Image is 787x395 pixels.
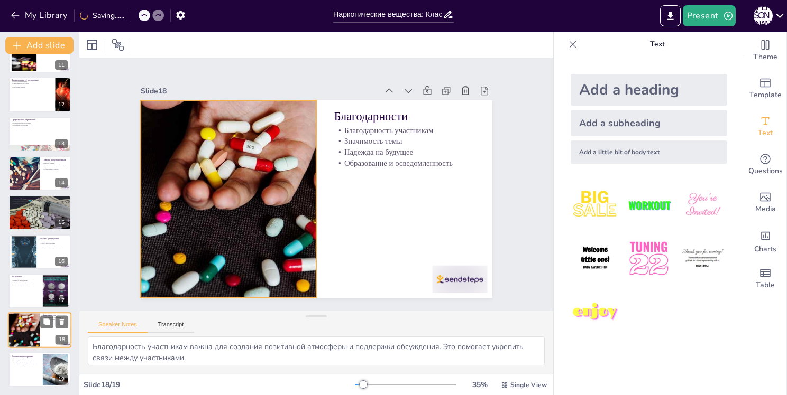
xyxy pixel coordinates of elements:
[12,79,52,82] p: Зависимость и её последствия
[88,321,148,333] button: Speaker Notes
[8,38,71,73] div: 11
[12,84,52,87] p: Правовые проблемы
[744,108,786,146] div: Add text boxes
[12,122,68,124] p: Образовательные программы
[571,234,620,283] img: 4.jpeg
[55,60,68,70] div: 11
[5,37,74,54] button: Add slide
[754,5,773,26] button: А [PERSON_NAME]
[744,32,786,70] div: Change the overall theme
[43,166,68,168] p: Доступные ресурсы
[40,316,53,328] button: Duplicate Slide
[8,274,71,308] div: 17
[43,164,68,166] p: Поддержка со стороны общества
[571,74,727,106] div: Add a heading
[334,147,474,158] p: Надежда на будущее
[43,319,68,321] p: Значимость темы
[8,234,71,269] div: 16
[12,203,68,205] p: Влияние на организм
[40,247,68,249] p: Образование и осведомленность
[334,158,474,169] p: Образование и осведомленность
[43,158,68,162] p: Помощь наркозависимым
[112,39,124,51] span: Position
[55,257,68,266] div: 16
[43,314,68,317] p: Благодарности
[12,284,40,286] p: Социальная ответственность
[43,321,68,323] p: Надежда на будущее
[744,146,786,184] div: Get real-time input from your audience
[744,184,786,222] div: Add images, graphics, shapes or video
[467,380,492,390] div: 35 %
[683,5,736,26] button: Present
[510,381,547,389] span: Single View
[84,380,355,390] div: Slide 18 / 19
[55,139,68,148] div: 13
[12,196,68,200] p: Структурные формулы наркотиков
[12,201,68,203] p: Химическая природа наркотиков
[12,355,40,358] p: Контактная информация
[755,203,776,215] span: Media
[624,234,673,283] img: 5.jpeg
[40,243,68,245] p: Статьи и исследования
[12,280,40,282] p: Важность профилактики
[56,316,68,328] button: Delete Slide
[8,313,71,349] div: 18
[55,218,68,227] div: 15
[744,70,786,108] div: Add ready made slides
[12,282,40,284] p: Образование и осведомленность
[678,234,727,283] img: 6.jpeg
[571,140,727,164] div: Add a little bit of body text
[55,296,68,305] div: 17
[40,244,68,247] p: Онлайн-ресурсы
[12,275,40,278] p: Заключение
[333,7,443,22] input: Insert title
[88,336,545,365] textarea: Благодарность участникам важна для создания позитивной атмосферы и поддержки обсуждения. Это помо...
[8,77,71,112] div: 12
[571,181,620,230] img: 1.jpeg
[12,199,68,201] p: Примеры структурных формул
[571,110,727,136] div: Add a subheading
[148,321,195,333] button: Transcript
[754,6,773,25] div: А [PERSON_NAME]
[678,181,727,230] img: 3.jpeg
[8,156,71,191] div: 14
[12,83,52,85] p: Экономические проблемы
[12,204,68,206] p: Образование и осведомленность
[624,181,673,230] img: 2.jpeg
[12,278,40,280] p: Угроза для здоровья
[55,100,68,109] div: 12
[55,374,68,384] div: 19
[581,32,734,57] p: Text
[12,87,52,89] p: Ухудшение здоровья
[8,352,71,387] div: 19
[40,237,68,240] p: Ресурсы для изучения
[744,260,786,298] div: Add a table
[43,317,68,319] p: Благодарность участникам
[84,36,100,53] div: Layout
[141,86,378,96] div: Slide 18
[748,165,783,177] span: Questions
[8,7,72,24] button: My Library
[334,109,474,125] p: Благодарности
[744,222,786,260] div: Add charts and graphs
[80,11,124,21] div: Saving......
[660,5,681,26] button: Export to PowerPoint
[12,124,68,126] p: Вовлечение сообщества
[12,81,52,83] p: Социальные проблемы
[43,162,68,164] p: Методы лечения
[753,51,777,63] span: Theme
[756,279,775,291] span: Table
[40,241,68,243] p: Рекомендуемые книги
[754,243,776,255] span: Charts
[43,323,68,325] p: Образование и осведомленность
[56,335,68,345] div: 18
[749,89,782,101] span: Template
[55,178,68,187] div: 14
[8,195,71,230] div: 15
[12,359,40,365] p: Контакты для обратной связи и дополнительных вопросов по теме наркотиков и их воздействия на орга...
[12,126,68,128] p: Партнерство с организациями
[43,168,68,170] p: Образование о лечении
[8,117,71,152] div: 13
[571,288,620,337] img: 7.jpeg
[334,136,474,147] p: Значимость темы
